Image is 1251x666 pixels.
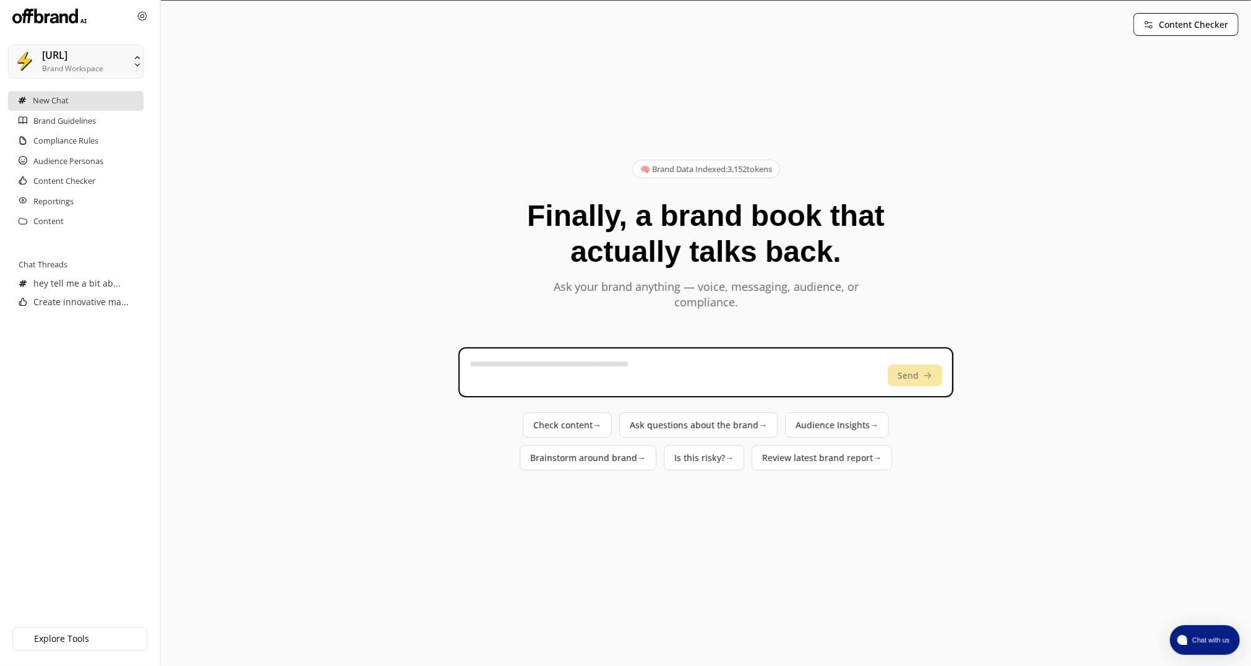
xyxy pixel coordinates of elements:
[1144,20,1154,30] img: Content Checker
[33,192,74,212] a: Reportings
[520,445,656,470] button: Brainstorm around brand→
[19,176,27,185] img: Content Checker
[34,634,89,644] p: Explore Tools
[1133,13,1239,36] button: Content Checker
[527,198,885,269] h1: Finally, a brand book that actually talks back.
[520,279,892,310] p: Ask your brand anything — voice, messaging, audience, or compliance.
[19,279,27,288] img: Chat
[19,136,27,145] img: Compliance
[19,217,27,225] img: Saved
[632,160,780,178] div: 🧠 Brand Data Indexed: 3,152 tokens
[752,445,892,470] button: Review latest brand report→
[131,55,144,67] img: SuperCopy.ai
[42,50,67,61] div: [URL]
[619,412,778,438] button: Ask questions about the brand→
[15,51,35,71] img: SuperCopy.ai
[1187,635,1232,645] span: Chat with us
[18,96,27,105] img: New Chat
[1170,625,1240,655] button: atlas-launcher
[922,371,932,381] img: Send
[12,6,87,26] img: Close
[785,412,889,438] button: Audience Insights→
[33,171,95,191] a: Content Checker
[523,412,612,438] button: Check content→
[19,156,27,165] img: Personas
[33,111,96,131] a: Brand Guidelines
[137,11,147,21] img: Close
[19,196,27,205] img: Brand Reports
[33,131,98,151] a: Compliance Rules
[19,116,27,124] img: Guidelines
[33,91,69,111] a: New Chat
[42,64,103,73] div: Brand Workspace
[664,445,744,470] button: Is this risky?→
[19,634,28,643] img: Explore
[33,212,64,231] a: Content
[19,298,27,306] img: Chat
[8,45,144,79] button: SuperCopy.ai[URL]Brand Workspace
[33,152,103,171] a: Audience Personas
[888,365,942,386] button: Send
